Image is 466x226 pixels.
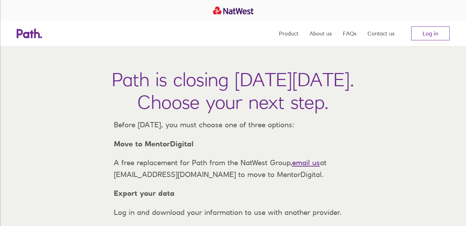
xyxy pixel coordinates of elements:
[108,207,358,218] p: Log in and download your information to use with another provider.
[114,139,194,148] strong: Move to MentorDigital
[114,189,175,197] strong: Export your data
[279,21,298,46] a: Product
[367,21,395,46] a: Contact us
[108,119,358,131] p: Before [DATE], you must choose one of three options:
[343,21,356,46] a: FAQs
[108,157,358,180] p: A free replacement for Path from the NatWest Group, at [EMAIL_ADDRESS][DOMAIN_NAME] to move to Me...
[112,68,354,113] h1: Path is closing [DATE][DATE]. Choose your next step.
[411,26,450,40] a: Log in
[310,21,332,46] a: About us
[292,158,320,167] a: email us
